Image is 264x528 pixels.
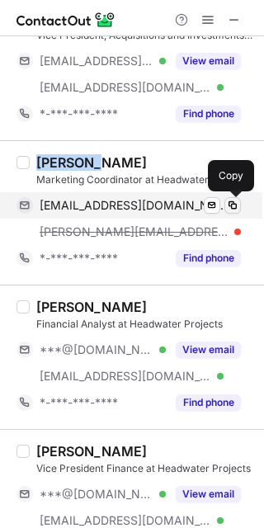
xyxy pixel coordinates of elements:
[176,486,241,502] button: Reveal Button
[40,54,153,68] span: [EMAIL_ADDRESS][DOMAIN_NAME]
[36,461,254,476] div: Vice President Finance at Headwater Projects
[36,317,254,332] div: Financial Analyst at Headwater Projects
[16,10,115,30] img: ContactOut v5.3.10
[176,342,241,358] button: Reveal Button
[40,198,229,213] span: [EMAIL_ADDRESS][DOMAIN_NAME]
[40,80,211,95] span: [EMAIL_ADDRESS][DOMAIN_NAME]
[40,487,153,502] span: ***@[DOMAIN_NAME]
[176,250,241,266] button: Reveal Button
[40,342,153,357] span: ***@[DOMAIN_NAME]
[36,154,147,171] div: [PERSON_NAME]
[36,172,254,187] div: Marketing Coordinator at Headwater Projects
[40,369,211,384] span: [EMAIL_ADDRESS][DOMAIN_NAME]
[36,299,147,315] div: [PERSON_NAME]
[40,224,229,239] span: [PERSON_NAME][EMAIL_ADDRESS][DOMAIN_NAME]
[36,443,147,460] div: [PERSON_NAME]
[176,53,241,69] button: Reveal Button
[176,106,241,122] button: Reveal Button
[40,513,211,528] span: [EMAIL_ADDRESS][DOMAIN_NAME]
[176,394,241,411] button: Reveal Button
